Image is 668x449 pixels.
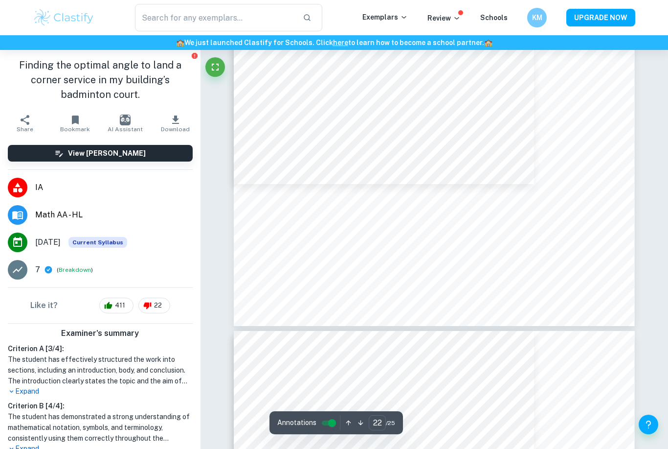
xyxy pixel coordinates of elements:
div: 411 [99,298,134,313]
div: This exemplar is based on the current syllabus. Feel free to refer to it for inspiration/ideas wh... [68,237,127,248]
h6: Criterion B [ 4 / 4 ]: [8,401,193,411]
h6: Examiner's summary [4,328,197,339]
button: Fullscreen [205,57,225,77]
img: AI Assistant [120,115,131,125]
input: Search for any exemplars... [135,4,295,31]
span: Download [161,126,190,133]
span: Share [17,126,33,133]
span: Bookmark [60,126,90,133]
img: Clastify logo [33,8,95,27]
button: View [PERSON_NAME] [8,145,193,162]
p: 7 [35,264,40,276]
h1: The student has effectively structured the work into sections, including an introduction, body, a... [8,354,193,386]
button: Breakdown [59,265,91,274]
h6: Like it? [30,300,58,311]
div: 22 [138,298,170,313]
span: IA [35,182,193,193]
button: Report issue [191,52,199,59]
span: 411 [110,301,131,310]
span: Annotations [277,418,316,428]
span: / 25 [386,419,395,427]
h6: KM [532,12,543,23]
button: UPGRADE NOW [566,9,635,26]
span: 🏫 [484,39,492,47]
p: Exemplars [362,12,408,23]
h1: The student has demonstrated a strong understanding of mathematical notation, symbols, and termin... [8,411,193,444]
h1: Finding the optimal angle to land a corner service in my building’s badminton court. [8,58,193,102]
h6: We just launched Clastify for Schools. Click to learn how to become a school partner. [2,37,666,48]
a: Schools [480,14,508,22]
button: Download [150,110,200,137]
span: ( ) [57,265,93,275]
p: Review [427,13,461,24]
button: Help and Feedback [639,415,658,434]
span: AI Assistant [108,126,143,133]
button: KM [527,8,547,27]
span: 22 [149,301,167,310]
p: Expand [8,386,193,397]
span: Math AA - HL [35,209,193,221]
button: AI Assistant [100,110,150,137]
a: here [333,39,348,47]
span: 🏫 [176,39,184,47]
button: Bookmark [50,110,100,137]
h6: View [PERSON_NAME] [68,148,146,159]
span: Current Syllabus [68,237,127,248]
span: [DATE] [35,236,61,248]
h6: Criterion A [ 3 / 4 ]: [8,343,193,354]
